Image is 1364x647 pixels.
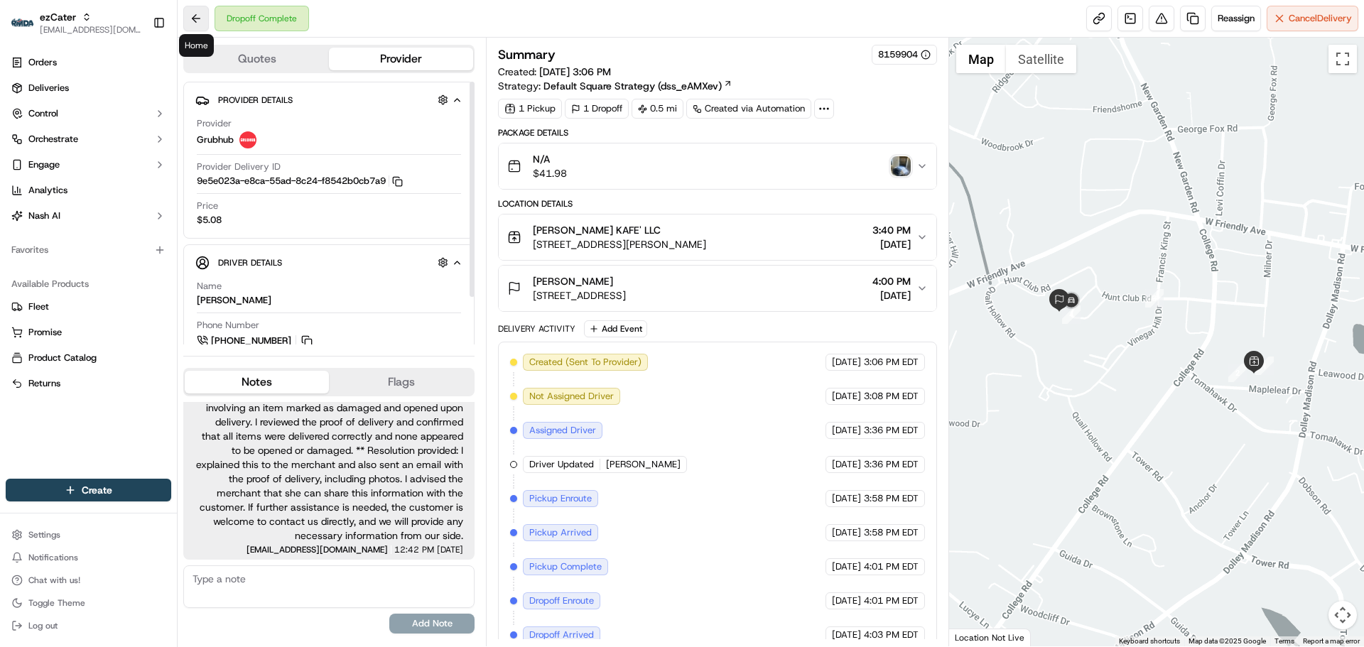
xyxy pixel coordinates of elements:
a: Fleet [11,300,166,313]
span: Returns [28,377,60,390]
span: 3:08 PM EDT [864,390,919,403]
span: [DATE] [872,237,911,251]
span: Log out [28,620,58,631]
div: 📗 [14,281,26,292]
span: [DATE] [832,629,861,641]
h3: Summary [498,48,556,61]
span: 4:01 PM EDT [864,560,919,573]
a: 📗Knowledge Base [9,273,114,299]
span: 3:40 PM [872,223,911,237]
span: 3:36 PM EDT [864,424,919,437]
div: Home [179,34,214,57]
div: Past conversations [14,185,95,196]
img: 1736555255976-a54dd68f-1ca7-489b-9aae-adbdc363a1c4 [14,136,40,161]
span: ezCater [40,10,76,24]
div: Start new chat [64,136,233,150]
button: [PERSON_NAME] KAFE' LLC[STREET_ADDRESS][PERSON_NAME]3:40 PM[DATE] [499,214,936,260]
span: Grubhub [197,134,234,146]
span: Not Assigned Driver [529,390,614,403]
button: Quotes [185,48,329,70]
div: 3 [1145,289,1164,308]
span: Nash AI [28,210,60,222]
button: Flags [329,371,473,393]
span: $41.98 [533,166,567,180]
div: We're available if you need us! [64,150,195,161]
img: photo_proof_of_delivery image [891,156,911,176]
img: Google [953,628,1000,646]
button: Show street map [956,45,1006,73]
a: Analytics [6,179,171,202]
span: 4:01 PM EDT [864,594,919,607]
span: [DATE] [126,220,155,232]
span: Orders [28,56,57,69]
span: Driver Updated [529,458,594,471]
a: Returns [11,377,166,390]
button: 8159904 [878,48,931,61]
button: ezCaterezCater[EMAIL_ADDRESS][DOMAIN_NAME] [6,6,147,40]
button: Fleet [6,295,171,318]
a: Powered byPylon [100,313,172,325]
span: Orchestrate [28,133,78,146]
div: Available Products [6,273,171,295]
a: Default Square Strategy (dss_eAMXev) [543,79,732,93]
span: [STREET_ADDRESS] [533,288,626,303]
button: Control [6,102,171,125]
div: [PERSON_NAME] [197,294,271,307]
span: [DATE] [832,526,861,539]
button: Keyboard shortcuts [1119,636,1180,646]
button: Toggle Theme [6,593,171,613]
span: $5.08 [197,214,222,227]
span: Promise [28,326,62,339]
span: Product Catalog [28,352,97,364]
button: Provider [329,48,473,70]
span: [DATE] [832,458,861,471]
button: Log out [6,616,171,636]
span: [DATE] [832,560,861,573]
span: Pylon [141,314,172,325]
div: Favorites [6,239,171,261]
span: Reassign [1218,12,1255,25]
span: Create [82,483,112,497]
span: Deliveries [28,82,69,94]
button: Nash AI [6,205,171,227]
span: Name [197,280,222,293]
div: Created via Automation [686,99,811,119]
a: 💻API Documentation [114,273,234,299]
button: Notifications [6,548,171,567]
a: [PHONE_NUMBER] [197,333,315,349]
span: [DATE] [832,356,861,369]
button: Start new chat [242,140,259,157]
span: Chat with us! [28,575,80,586]
span: 3:58 PM EDT [864,526,919,539]
button: See all [220,182,259,199]
span: Engage [28,158,60,171]
a: Open this area in Google Maps (opens a new window) [953,628,1000,646]
div: 2 [1228,364,1247,382]
span: [DATE] [832,390,861,403]
span: Pickup Enroute [529,492,592,505]
span: Pickup Complete [529,560,602,573]
span: N/A [533,152,567,166]
span: Provider Details [218,94,293,106]
a: Terms (opens in new tab) [1274,637,1294,645]
span: Map data ©2025 Google [1189,637,1266,645]
span: Control [28,107,58,120]
div: 0.5 mi [632,99,683,119]
a: Report a map error [1303,637,1360,645]
span: [DATE] [832,492,861,505]
div: 1 Pickup [498,99,562,119]
p: Welcome 👋 [14,57,259,80]
button: Toggle fullscreen view [1328,45,1357,73]
span: 3:06 PM EDT [864,356,919,369]
span: [PHONE_NUMBER] [211,335,291,347]
span: [DATE] [832,424,861,437]
span: Provider [197,117,232,130]
button: Settings [6,525,171,545]
img: 1736555255976-a54dd68f-1ca7-489b-9aae-adbdc363a1c4 [28,221,40,232]
span: 4:03 PM EDT [864,629,919,641]
span: Analytics [28,184,67,197]
span: Fleet [28,300,49,313]
span: [PERSON_NAME] [533,274,613,288]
